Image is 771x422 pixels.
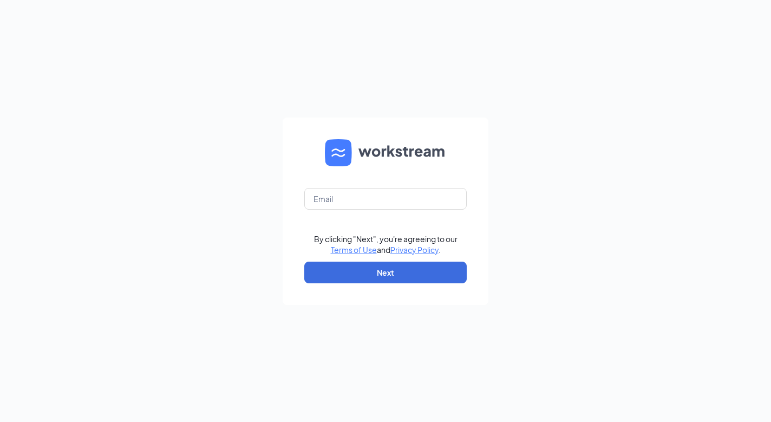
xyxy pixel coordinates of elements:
[331,245,377,255] a: Terms of Use
[314,233,458,255] div: By clicking "Next", you're agreeing to our and .
[304,262,467,283] button: Next
[325,139,446,166] img: WS logo and Workstream text
[304,188,467,210] input: Email
[390,245,439,255] a: Privacy Policy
